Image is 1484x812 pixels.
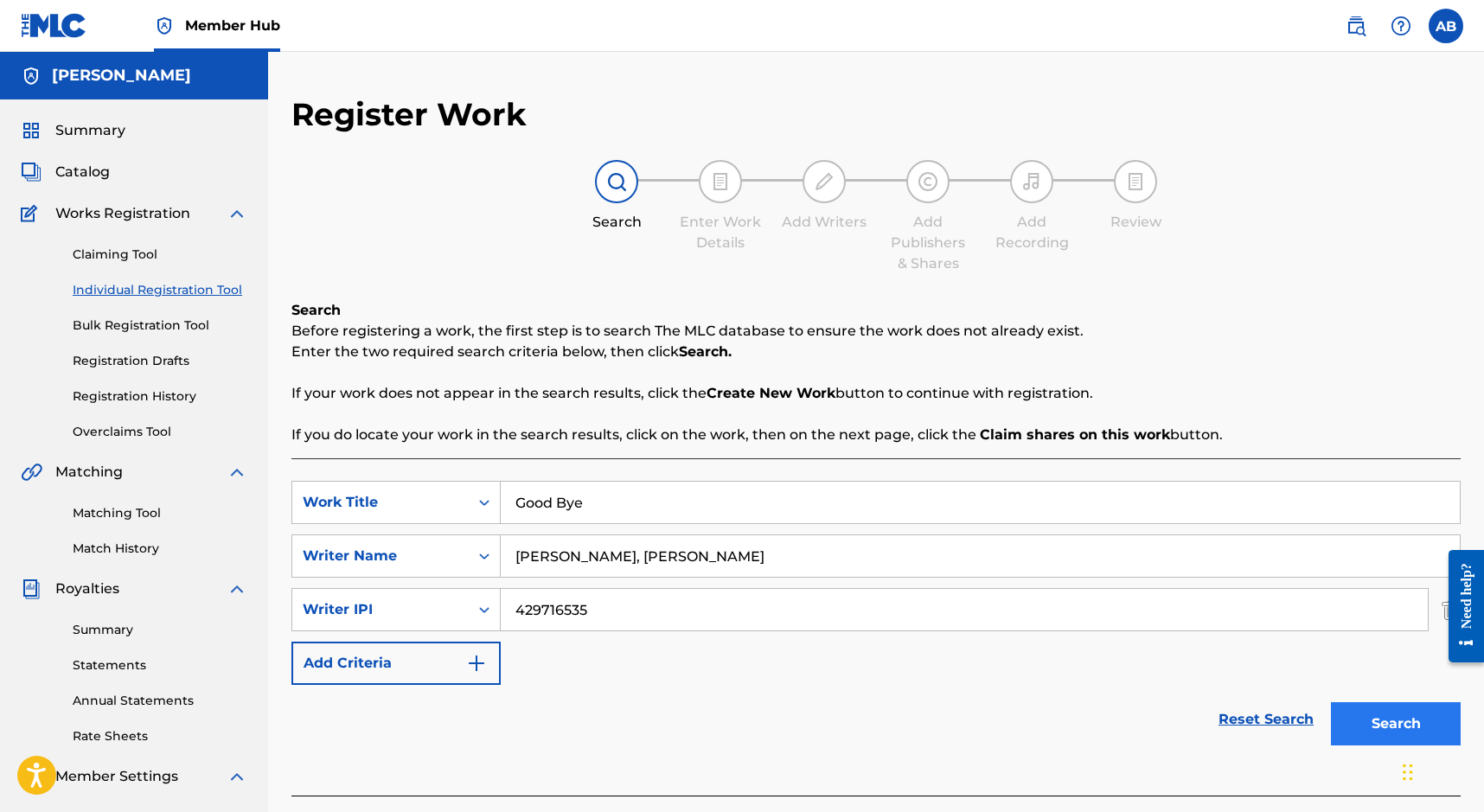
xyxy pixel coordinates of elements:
a: Summary [73,621,247,639]
img: step indicator icon for Add Recording [1021,171,1042,192]
div: Work Title [303,492,458,513]
img: help [1391,16,1411,36]
div: Enter Work Details [677,212,764,253]
img: 9d2ae6d4665cec9f34b9.svg [466,653,487,674]
strong: Create New Work [707,385,835,401]
span: Catalog [55,162,110,182]
a: Statements [73,656,247,675]
form: Search Form [291,481,1461,754]
button: Add Criteria [291,642,501,685]
div: Writer Name [303,546,458,566]
a: CatalogCatalog [21,162,110,182]
div: Add Recording [988,212,1075,253]
a: Bulk Registration Tool [73,316,247,335]
img: step indicator icon for Review [1125,171,1146,192]
div: Review [1092,212,1179,233]
b: Search [291,302,341,318]
a: Match History [73,540,247,558]
div: Add Writers [781,212,867,233]
img: step indicator icon for Enter Work Details [710,171,731,192]
a: SummarySummary [21,120,125,141]
a: Overclaims Tool [73,423,247,441]
img: Accounts [21,66,42,86]
p: If you do locate your work in the search results, click on the work, then on the next page, click... [291,425,1461,445]
img: expand [227,462,247,483]
strong: Claim shares on this work [980,426,1170,443]
h2: Register Work [291,95,527,134]
span: Matching [55,462,123,483]
img: expand [227,203,247,224]
img: step indicator icon for Search [606,171,627,192]
a: Individual Registration Tool [73,281,247,299]
span: Member Settings [55,766,178,787]
div: Help [1384,9,1418,43]
img: Top Rightsholder [154,16,175,36]
div: Add Publishers & Shares [885,212,971,274]
div: Writer IPI [303,599,458,620]
a: Matching Tool [73,504,247,522]
img: MLC Logo [21,13,87,38]
img: Matching [21,462,42,483]
span: Summary [55,120,125,141]
span: Member Hub [185,16,280,35]
div: Search [573,212,660,233]
img: expand [227,579,247,599]
p: If your work does not appear in the search results, click the button to continue with registration. [291,383,1461,404]
a: Registration History [73,387,247,406]
img: Summary [21,120,42,141]
strong: Search. [679,343,732,360]
iframe: Resource Center [1436,535,1484,678]
a: Public Search [1339,9,1373,43]
img: search [1346,16,1366,36]
span: Royalties [55,579,119,599]
a: Rate Sheets [73,727,247,745]
img: Works Registration [21,203,43,224]
img: step indicator icon for Add Publishers & Shares [918,171,938,192]
img: expand [227,766,247,787]
span: Works Registration [55,203,190,224]
img: step indicator icon for Add Writers [814,171,835,192]
a: Claiming Tool [73,246,247,264]
a: Annual Statements [73,692,247,710]
a: Registration Drafts [73,352,247,370]
button: Search [1331,702,1461,745]
a: Reset Search [1210,700,1322,738]
div: Drag [1403,746,1413,798]
p: Enter the two required search criteria below, then click [291,342,1461,362]
iframe: Chat Widget [1398,729,1484,812]
img: Royalties [21,579,42,599]
p: Before registering a work, the first step is to search The MLC database to ensure the work does n... [291,321,1461,342]
div: User Menu [1429,9,1463,43]
img: Catalog [21,162,42,182]
h5: Andrea Benham [52,66,191,86]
